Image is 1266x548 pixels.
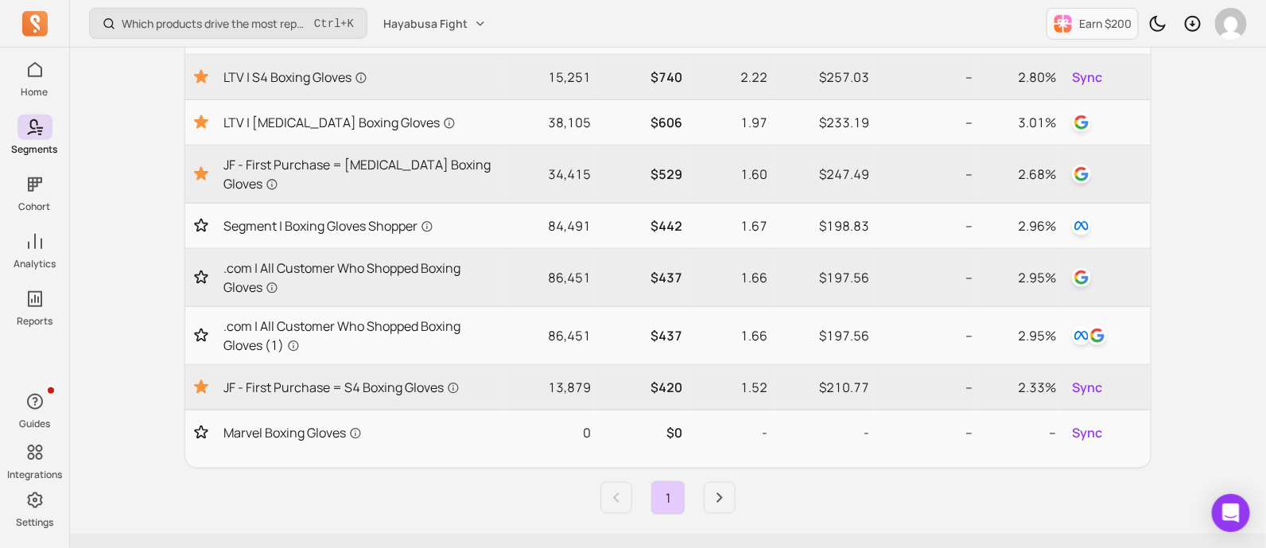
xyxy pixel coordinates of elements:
[604,268,682,287] p: $437
[1215,8,1247,40] img: avatar
[780,423,869,442] p: -
[513,68,591,87] p: 15,251
[695,378,767,397] p: 1.52
[513,378,591,397] p: 13,879
[1088,326,1107,345] img: google
[314,16,341,32] kbd: Ctrl
[223,68,367,87] span: LTV | S4 Boxing Gloves
[223,113,500,132] a: LTV | [MEDICAL_DATA] Boxing Gloves
[652,482,684,514] a: Page 1 is your current page
[1072,68,1102,87] span: Sync
[985,165,1056,184] p: 2.68%
[12,143,58,156] p: Segments
[695,326,767,345] p: 1.66
[695,423,767,442] p: -
[122,16,308,32] p: Which products drive the most repeat purchases?
[223,155,500,193] a: JF - First Purchase = [MEDICAL_DATA] Boxing Gloves
[1072,423,1102,442] span: Sync
[882,268,973,287] p: --
[1212,494,1250,532] div: Open Intercom Messenger
[223,113,456,132] span: LTV | [MEDICAL_DATA] Boxing Gloves
[985,113,1056,132] p: 3.01%
[704,482,736,514] a: Next page
[374,10,496,38] button: Hayabusa Fight
[89,8,367,39] button: Which products drive the most repeat purchases?Ctrl+K
[223,68,500,87] a: LTV | S4 Boxing Gloves
[1069,213,1094,239] button: facebook
[1069,375,1105,400] button: Sync
[223,378,460,397] span: JF - First Purchase = S4 Boxing Gloves
[223,258,500,297] a: .com | All Customer Who Shopped Boxing Gloves
[383,16,468,32] span: Hayabusa Fight
[882,113,973,132] p: --
[17,315,52,328] p: Reports
[780,268,869,287] p: $197.56
[16,516,53,529] p: Settings
[1079,16,1132,32] p: Earn $200
[780,113,869,132] p: $233.19
[314,15,354,32] span: +
[1142,8,1174,40] button: Toggle dark mode
[882,326,973,345] p: --
[985,216,1056,235] p: 2.96%
[1072,113,1091,132] img: google
[604,68,682,87] p: $740
[192,218,211,234] button: Toggle favorite
[695,68,767,87] p: 2.22
[513,113,591,132] p: 38,105
[604,216,682,235] p: $442
[882,423,973,442] p: --
[192,270,211,286] button: Toggle favorite
[985,68,1056,87] p: 2.80%
[780,216,869,235] p: $198.83
[604,378,682,397] p: $420
[7,468,62,481] p: Integrations
[21,86,49,99] p: Home
[192,328,211,344] button: Toggle favorite
[695,165,767,184] p: 1.60
[882,378,973,397] p: --
[1072,268,1091,287] img: google
[223,216,433,235] span: Segment | Boxing Gloves Shopper
[1047,8,1139,40] button: Earn $200
[348,17,354,30] kbd: K
[1072,165,1091,184] img: google
[1069,161,1094,187] button: google
[223,423,500,442] a: Marvel Boxing Gloves
[882,165,973,184] p: --
[780,326,869,345] p: $197.56
[604,423,682,442] p: $0
[1069,265,1094,290] button: google
[985,378,1056,397] p: 2.33%
[1069,420,1105,445] button: Sync
[184,481,1151,515] ul: Pagination
[513,165,591,184] p: 34,415
[17,386,52,433] button: Guides
[882,68,973,87] p: --
[882,216,973,235] p: --
[985,326,1056,345] p: 2.95%
[19,418,50,430] p: Guides
[600,482,632,514] a: Previous page
[1069,64,1105,90] button: Sync
[192,165,211,184] button: Toggle favorite
[513,326,591,345] p: 86,451
[513,423,591,442] p: 0
[1072,378,1102,397] span: Sync
[695,216,767,235] p: 1.67
[192,425,211,441] button: Toggle favorite
[985,423,1056,442] p: --
[223,317,500,355] a: .com | All Customer Who Shopped Boxing Gloves (1)
[513,268,591,287] p: 86,451
[695,113,767,132] p: 1.97
[19,200,51,213] p: Cohort
[1069,110,1094,135] button: google
[604,326,682,345] p: $437
[223,216,500,235] a: Segment | Boxing Gloves Shopper
[604,113,682,132] p: $606
[695,268,767,287] p: 1.66
[14,258,56,270] p: Analytics
[513,216,591,235] p: 84,491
